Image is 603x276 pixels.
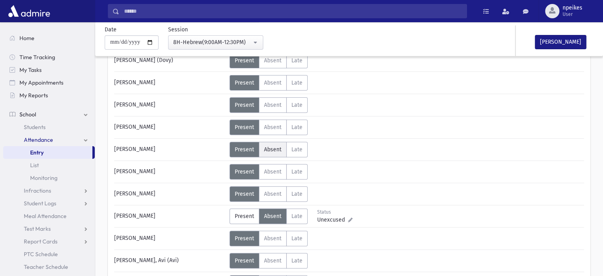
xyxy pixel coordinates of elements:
span: Entry [30,149,44,156]
span: Home [19,35,34,42]
a: School [3,108,95,121]
span: Absent [264,124,281,131]
span: Infractions [24,187,51,194]
span: Late [291,235,302,242]
span: Present [235,168,254,175]
div: [PERSON_NAME], Avi (Avi) [110,253,230,268]
span: My Tasks [19,66,42,73]
span: Absent [264,146,281,153]
span: Present [235,79,254,86]
div: [PERSON_NAME] [110,186,230,202]
span: List [30,162,39,169]
span: Teacher Schedule [24,263,68,270]
span: Absent [264,57,281,64]
span: Unexcused [317,216,348,224]
span: Absent [264,168,281,175]
span: Present [235,102,254,108]
span: Late [291,191,302,197]
span: Late [291,79,302,86]
span: Absent [264,213,281,220]
span: Absent [264,191,281,197]
button: [PERSON_NAME] [535,35,586,49]
span: Present [235,191,254,197]
a: Meal Attendance [3,210,95,222]
span: Absent [264,257,281,264]
a: Monitoring [3,172,95,184]
span: Meal Attendance [24,212,67,220]
span: Present [235,146,254,153]
span: Late [291,124,302,131]
div: AttTypes [230,186,308,202]
a: Teacher Schedule [3,261,95,273]
a: Students [3,121,95,133]
a: Home [3,32,95,44]
span: Present [235,124,254,131]
div: AttTypes [230,253,308,268]
button: 8H-Hebrew(9:00AM-12:30PM) [168,35,263,50]
span: My Appointments [19,79,63,86]
div: [PERSON_NAME] [110,97,230,113]
span: My Reports [19,92,48,99]
span: Student Logs [24,200,56,207]
a: PTC Schedule [3,248,95,261]
input: Search [119,4,467,18]
span: npeikes [563,5,582,11]
div: [PERSON_NAME] [110,208,230,224]
label: Date [105,25,117,34]
span: Present [235,257,254,264]
div: AttTypes [230,120,308,135]
span: PTC Schedule [24,251,58,258]
label: Session [168,25,188,34]
span: Absent [264,102,281,108]
a: Report Cards [3,235,95,248]
span: User [563,11,582,17]
span: Late [291,57,302,64]
div: [PERSON_NAME] [110,120,230,135]
a: List [3,159,95,172]
span: Present [235,213,254,220]
span: Absent [264,79,281,86]
a: My Appointments [3,76,95,89]
div: AttTypes [230,231,308,246]
div: Status [317,208,352,216]
span: Monitoring [30,174,57,181]
div: [PERSON_NAME] [110,142,230,157]
a: Infractions [3,184,95,197]
span: Late [291,146,302,153]
a: Student Logs [3,197,95,210]
div: AttTypes [230,75,308,91]
span: Present [235,57,254,64]
span: Late [291,213,302,220]
a: My Tasks [3,64,95,76]
div: AttTypes [230,142,308,157]
div: [PERSON_NAME] (Dovy) [110,53,230,68]
div: [PERSON_NAME] [110,164,230,179]
span: Late [291,257,302,264]
img: AdmirePro [6,3,52,19]
a: Time Tracking [3,51,95,64]
div: AttTypes [230,164,308,179]
span: Report Cards [24,238,57,245]
span: Absent [264,235,281,242]
div: AttTypes [230,208,308,224]
span: Late [291,102,302,108]
div: 8H-Hebrew(9:00AM-12:30PM) [173,38,252,46]
span: Late [291,168,302,175]
a: Attendance [3,133,95,146]
span: Time Tracking [19,54,55,61]
a: Test Marks [3,222,95,235]
span: School [19,111,36,118]
a: Entry [3,146,92,159]
span: Test Marks [24,225,51,232]
span: Present [235,235,254,242]
div: AttTypes [230,97,308,113]
div: [PERSON_NAME] [110,75,230,91]
div: AttTypes [230,53,308,68]
div: [PERSON_NAME] [110,231,230,246]
span: Attendance [24,136,53,143]
a: My Reports [3,89,95,102]
span: Students [24,124,46,131]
